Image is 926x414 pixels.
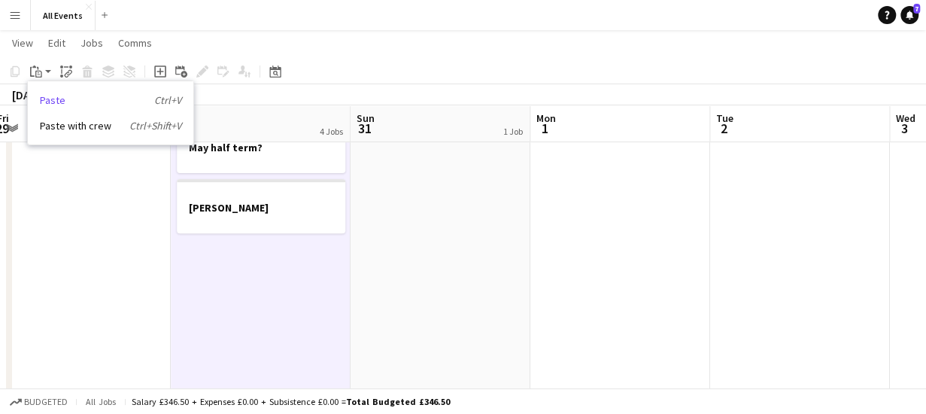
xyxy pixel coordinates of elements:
[6,33,39,53] a: View
[154,93,181,107] i: Ctrl+V
[48,36,65,50] span: Edit
[177,179,345,233] app-job-card: [PERSON_NAME]
[714,120,733,137] span: 2
[118,36,152,50] span: Comms
[320,126,343,137] div: 4 Jobs
[31,1,96,30] button: All Events
[24,397,68,407] span: Budgeted
[900,6,918,24] a: 7
[177,119,345,173] app-job-card: May half term?
[894,120,915,137] span: 3
[8,394,70,410] button: Budgeted
[177,141,345,154] h3: May half term?
[357,111,375,125] span: Sun
[12,36,33,50] span: View
[536,111,556,125] span: Mon
[716,111,733,125] span: Tue
[132,396,450,407] div: Salary £346.50 + Expenses £0.00 + Subsistence £0.00 =
[129,119,181,132] i: Ctrl+Shift+V
[112,33,158,53] a: Comms
[503,126,523,137] div: 1 Job
[12,87,47,102] div: [DATE]
[40,93,181,107] a: Paste
[40,119,181,132] a: Paste with crew
[354,120,375,137] span: 31
[74,33,109,53] a: Jobs
[913,4,920,14] span: 7
[83,396,119,407] span: All jobs
[42,33,71,53] a: Edit
[534,120,556,137] span: 1
[346,396,450,407] span: Total Budgeted £346.50
[80,36,103,50] span: Jobs
[177,201,345,215] h3: [PERSON_NAME]
[896,111,915,125] span: Wed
